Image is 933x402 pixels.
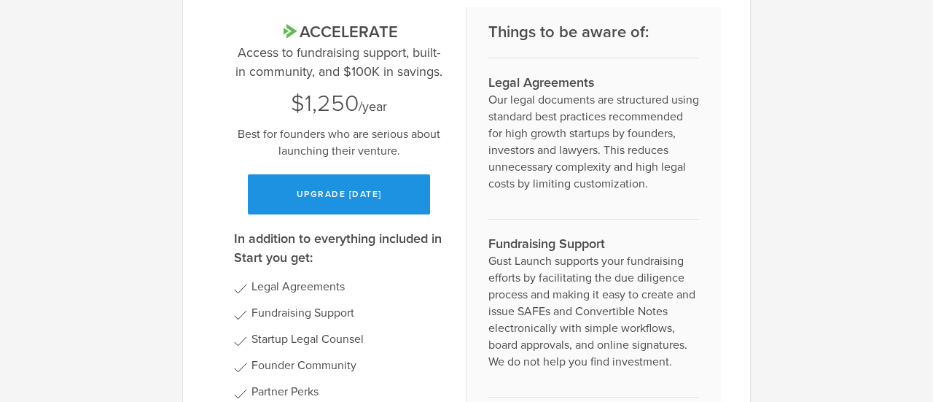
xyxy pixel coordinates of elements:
span: Accelerate [280,23,397,42]
button: Upgrade [DATE] [248,174,430,214]
li: Legal Agreements [251,280,444,293]
div: /year [234,88,444,119]
li: Founder Community [251,359,444,372]
p: Gust Launch supports your fundraising efforts by facilitating the due diligence process and makin... [488,253,699,371]
li: Startup Legal Counsel [251,333,444,346]
span: $1,250 [291,90,359,117]
h3: Legal Agreements [488,73,699,92]
p: Access to fundraising support, built-in community, and $100K in savings. [234,43,444,81]
li: Fundraising Support [251,306,444,320]
h2: Things to be aware of: [488,22,699,43]
p: Best for founders who are serious about launching their venture. [234,126,444,160]
h3: In addition to everything included in Start you get: [234,229,444,267]
p: Our legal documents are structured using standard best practices recommended for high growth star... [488,92,699,193]
h3: Fundraising Support [488,234,699,253]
